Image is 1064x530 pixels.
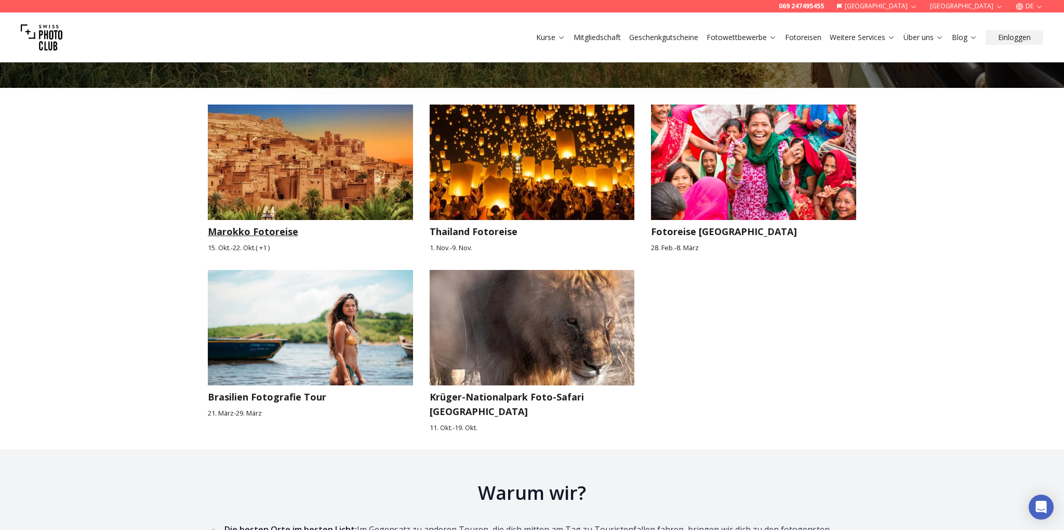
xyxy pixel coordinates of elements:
[208,105,413,220] img: Marokko Fotoreise
[208,408,413,418] small: 21. März - 29. März
[430,390,635,419] h3: Krüger-Nationalpark Foto-Safari [GEOGRAPHIC_DATA]
[826,30,899,45] button: Weitere Services
[651,224,856,239] h3: Fotoreise [GEOGRAPHIC_DATA]
[569,30,625,45] button: Mitgliedschaft
[625,30,702,45] button: Geschenkgutscheine
[197,264,423,391] img: Brasilien Fotografie Tour
[1029,495,1054,520] div: Open Intercom Messenger
[629,32,698,43] a: Geschenkgutscheine
[781,30,826,45] button: Fotoreisen
[430,105,635,253] a: Thailand FotoreiseThailand Fotoreise1. Nov.-9. Nov.
[430,423,635,433] small: 11. Okt. - 19. Okt.
[419,99,645,226] img: Thailand Fotoreise
[948,30,981,45] button: Blog
[702,30,781,45] button: Fotowettbewerbe
[430,224,635,239] h3: Thailand Fotoreise
[208,270,413,433] a: Brasilien Fotografie TourBrasilien Fotografie Tour21. März-29. März
[430,270,635,433] a: Krüger-Nationalpark Foto-Safari SüdafrikaKrüger-Nationalpark Foto-Safari [GEOGRAPHIC_DATA]11. Okt...
[707,32,777,43] a: Fotowettbewerbe
[208,105,413,253] a: Marokko FotoreiseMarokko Fotoreise15. Okt.-22. Okt.( +1 )
[986,30,1043,45] button: Einloggen
[899,30,948,45] button: Über uns
[208,243,413,253] small: 15. Okt. - 22. Okt. ( + 1 )
[651,243,856,253] small: 28. Feb. - 8. März
[536,32,565,43] a: Kurse
[785,32,821,43] a: Fotoreisen
[651,105,856,253] a: Fotoreise NepalFotoreise [GEOGRAPHIC_DATA]28. Feb.-8. März
[903,32,943,43] a: Über uns
[208,224,413,239] h3: Marokko Fotoreise
[419,264,645,391] img: Krüger-Nationalpark Foto-Safari Südafrika
[430,243,635,253] small: 1. Nov. - 9. Nov.
[830,32,895,43] a: Weitere Services
[641,99,867,226] img: Fotoreise Nepal
[574,32,621,43] a: Mitgliedschaft
[21,17,62,58] img: Swiss photo club
[208,483,856,503] h2: Warum wir?
[779,2,824,10] a: 069 247495455
[532,30,569,45] button: Kurse
[208,390,413,404] h3: Brasilien Fotografie Tour
[952,32,977,43] a: Blog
